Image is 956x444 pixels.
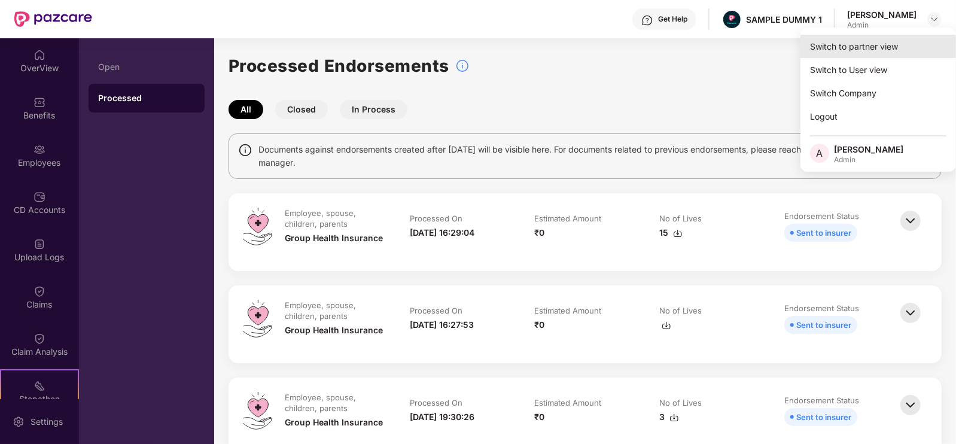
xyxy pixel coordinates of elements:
[13,416,25,428] img: svg+xml;base64,PHN2ZyBpZD0iU2V0dGluZy0yMHgyMCIgeG1sbnM9Imh0dHA6Ly93d3cudzMub3JnLzIwMDAvc3ZnIiB3aW...
[285,232,383,245] div: Group Health Insurance
[659,213,702,224] div: No of Lives
[834,144,903,155] div: [PERSON_NAME]
[243,392,272,430] img: svg+xml;base64,PHN2ZyB4bWxucz0iaHR0cDovL3d3dy53My5vcmcvMjAwMC9zdmciIHdpZHRoPSI0OS4zMiIgaGVpZ2h0PS...
[535,318,545,332] div: ₹0
[410,226,474,239] div: [DATE] 16:29:04
[800,105,956,128] div: Logout
[897,208,924,234] img: svg+xml;base64,PHN2ZyBpZD0iQmFjay0zMngzMiIgeG1sbnM9Imh0dHA6Ly93d3cudzMub3JnLzIwMDAvc3ZnIiB3aWR0aD...
[34,49,45,61] img: svg+xml;base64,PHN2ZyBpZD0iSG9tZSIgeG1sbnM9Imh0dHA6Ly93d3cudzMub3JnLzIwMDAvc3ZnIiB3aWR0aD0iMjAiIG...
[662,321,671,330] img: svg+xml;base64,PHN2ZyBpZD0iRG93bmxvYWQtMzJ4MzIiIHhtbG5zPSJodHRwOi8vd3d3LnczLm9yZy8yMDAwL3N2ZyIgd2...
[285,324,383,337] div: Group Health Insurance
[34,285,45,297] img: svg+xml;base64,PHN2ZyBpZD0iQ2xhaW0iIHhtbG5zPSJodHRwOi8vd3d3LnczLm9yZy8yMDAwL3N2ZyIgd2lkdGg9IjIwIi...
[98,62,195,72] div: Open
[796,226,851,239] div: Sent to insurer
[535,213,602,224] div: Estimated Amount
[723,11,741,28] img: Pazcare_Alternative_logo-01-01.png
[897,392,924,418] img: svg+xml;base64,PHN2ZyBpZD0iQmFjay0zMngzMiIgeG1sbnM9Imh0dHA6Ly93d3cudzMub3JnLzIwMDAvc3ZnIiB3aWR0aD...
[800,35,956,58] div: Switch to partner view
[847,9,917,20] div: [PERSON_NAME]
[784,395,859,406] div: Endorsement Status
[410,318,474,332] div: [DATE] 16:27:53
[535,305,602,316] div: Estimated Amount
[784,303,859,314] div: Endorsement Status
[258,143,932,169] span: Documents against endorsements created after [DATE] will be visible here. For documents related t...
[14,11,92,27] img: New Pazcare Logo
[27,416,66,428] div: Settings
[275,100,328,119] button: Closed
[746,14,822,25] div: SAMPLE DUMMY 1
[285,208,383,229] div: Employee, spouse, children, parents
[455,59,470,73] img: svg+xml;base64,PHN2ZyBpZD0iSW5mb18tXzMyeDMyIiBkYXRhLW5hbWU9IkluZm8gLSAzMngzMiIgeG1sbnM9Imh0dHA6Ly...
[238,143,252,157] img: svg+xml;base64,PHN2ZyBpZD0iSW5mbyIgeG1sbnM9Imh0dHA6Ly93d3cudzMub3JnLzIwMDAvc3ZnIiB3aWR0aD0iMTQiIG...
[34,96,45,108] img: svg+xml;base64,PHN2ZyBpZD0iQmVuZWZpdHMiIHhtbG5zPSJodHRwOi8vd3d3LnczLm9yZy8yMDAwL3N2ZyIgd2lkdGg9Ij...
[1,393,78,405] div: Stepathon
[659,305,702,316] div: No of Lives
[410,397,462,408] div: Processed On
[800,58,956,81] div: Switch to User view
[34,238,45,250] img: svg+xml;base64,PHN2ZyBpZD0iVXBsb2FkX0xvZ3MiIGRhdGEtbmFtZT0iVXBsb2FkIExvZ3MiIHhtbG5zPSJodHRwOi8vd3...
[658,14,687,24] div: Get Help
[784,211,859,221] div: Endorsement Status
[897,300,924,326] img: svg+xml;base64,PHN2ZyBpZD0iQmFjay0zMngzMiIgeG1sbnM9Imh0dHA6Ly93d3cudzMub3JnLzIwMDAvc3ZnIiB3aWR0aD...
[243,300,272,337] img: svg+xml;base64,PHN2ZyB4bWxucz0iaHR0cDovL3d3dy53My5vcmcvMjAwMC9zdmciIHdpZHRoPSI0OS4zMiIgaGVpZ2h0PS...
[669,413,679,422] img: svg+xml;base64,PHN2ZyBpZD0iRG93bmxvYWQtMzJ4MzIiIHhtbG5zPSJodHRwOi8vd3d3LnczLm9yZy8yMDAwL3N2ZyIgd2...
[535,397,602,408] div: Estimated Amount
[800,81,956,105] div: Switch Company
[817,146,823,160] span: A
[535,410,545,424] div: ₹0
[229,53,449,79] h1: Processed Endorsements
[34,191,45,203] img: svg+xml;base64,PHN2ZyBpZD0iQ0RfQWNjb3VudHMiIGRhdGEtbmFtZT0iQ0QgQWNjb3VudHMiIHhtbG5zPSJodHRwOi8vd3...
[285,392,383,413] div: Employee, spouse, children, parents
[340,100,407,119] button: In Process
[34,333,45,345] img: svg+xml;base64,PHN2ZyBpZD0iQ2xhaW0iIHhtbG5zPSJodHRwOi8vd3d3LnczLm9yZy8yMDAwL3N2ZyIgd2lkdGg9IjIwIi...
[410,305,462,316] div: Processed On
[285,416,383,429] div: Group Health Insurance
[410,410,474,424] div: [DATE] 19:30:26
[641,14,653,26] img: svg+xml;base64,PHN2ZyBpZD0iSGVscC0zMngzMiIgeG1sbnM9Imh0dHA6Ly93d3cudzMub3JnLzIwMDAvc3ZnIiB3aWR0aD...
[673,229,683,238] img: svg+xml;base64,PHN2ZyBpZD0iRG93bmxvYWQtMzJ4MzIiIHhtbG5zPSJodHRwOi8vd3d3LnczLm9yZy8yMDAwL3N2ZyIgd2...
[659,397,702,408] div: No of Lives
[98,92,195,104] div: Processed
[659,226,683,239] div: 15
[847,20,917,30] div: Admin
[659,410,679,424] div: 3
[796,318,851,332] div: Sent to insurer
[930,14,939,24] img: svg+xml;base64,PHN2ZyBpZD0iRHJvcGRvd24tMzJ4MzIiIHhtbG5zPSJodHRwOi8vd3d3LnczLm9yZy8yMDAwL3N2ZyIgd2...
[535,226,545,239] div: ₹0
[285,300,383,321] div: Employee, spouse, children, parents
[34,144,45,156] img: svg+xml;base64,PHN2ZyBpZD0iRW1wbG95ZWVzIiB4bWxucz0iaHR0cDovL3d3dy53My5vcmcvMjAwMC9zdmciIHdpZHRoPS...
[796,410,851,424] div: Sent to insurer
[229,100,263,119] button: All
[243,208,272,245] img: svg+xml;base64,PHN2ZyB4bWxucz0iaHR0cDovL3d3dy53My5vcmcvMjAwMC9zdmciIHdpZHRoPSI0OS4zMiIgaGVpZ2h0PS...
[410,213,462,224] div: Processed On
[834,155,903,165] div: Admin
[34,380,45,392] img: svg+xml;base64,PHN2ZyB4bWxucz0iaHR0cDovL3d3dy53My5vcmcvMjAwMC9zdmciIHdpZHRoPSIyMSIgaGVpZ2h0PSIyMC...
